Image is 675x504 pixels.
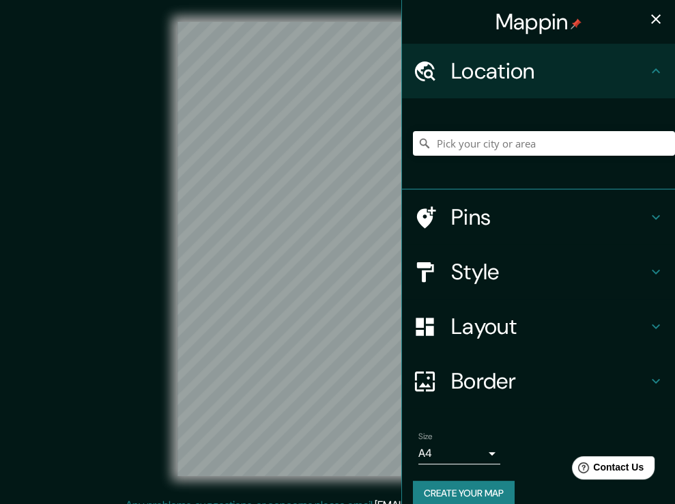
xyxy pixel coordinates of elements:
[451,204,648,231] h4: Pins
[451,258,648,285] h4: Style
[418,443,500,464] div: A4
[177,22,498,476] canvas: Map
[402,44,675,98] div: Location
[413,131,675,156] input: Pick your city or area
[496,8,582,36] h4: Mappin
[451,313,648,340] h4: Layout
[451,57,648,85] h4: Location
[402,190,675,244] div: Pins
[418,431,433,443] label: Size
[571,18,581,29] img: pin-icon.png
[402,244,675,299] div: Style
[402,299,675,354] div: Layout
[451,367,648,395] h4: Border
[554,451,660,489] iframe: Help widget launcher
[402,354,675,408] div: Border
